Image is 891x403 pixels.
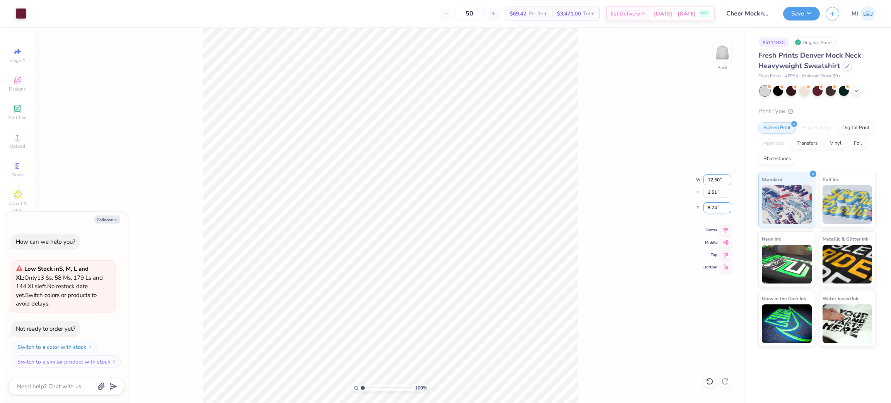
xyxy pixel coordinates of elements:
[852,6,876,21] a: MJ
[611,10,640,18] span: Est. Delivery
[720,6,777,21] input: Untitled Design
[762,185,812,224] img: Standard
[654,10,696,18] span: [DATE] - [DATE]
[703,265,717,270] span: Bottom
[510,10,526,18] span: $69.42
[802,73,841,80] span: Minimum Order: 50 +
[16,238,75,246] div: How can we help you?
[16,265,89,282] strong: Low Stock in S, M, L and XL :
[703,240,717,245] span: Middle
[762,245,812,283] img: Neon Ink
[454,7,485,20] input: – –
[792,138,823,149] div: Transfers
[852,9,859,18] span: MJ
[849,138,867,149] div: Foil
[529,10,548,18] span: Per Item
[837,122,875,134] div: Digital Print
[758,122,796,134] div: Screen Print
[8,114,27,121] span: Add Text
[10,143,25,149] span: Upload
[557,10,581,18] span: $3,471.00
[793,38,836,47] div: Original Proof
[758,153,796,165] div: Rhinestones
[88,345,92,349] img: Switch to a color with stock
[758,38,789,47] div: # 511183C
[700,11,708,16] span: FREE
[762,175,782,183] span: Standard
[785,73,798,80] span: # FP94
[13,355,121,368] button: Switch to a similar product with stock
[583,10,595,18] span: Total
[823,175,839,183] span: Puff Ink
[12,172,24,178] span: Greek
[825,138,847,149] div: Vinyl
[717,64,727,71] div: Back
[16,265,103,307] span: Only 13 Ss, 58 Ms, 179 Ls and 144 XLs left. Switch colors or products to avoid delays.
[762,304,812,343] img: Glow in the Dark Ink
[16,325,75,333] div: Not ready to order yet?
[860,6,876,21] img: Mark Joshua Mullasgo
[823,235,868,243] span: Metallic & Glitter Ink
[9,57,27,63] span: Image AI
[758,138,789,149] div: Applique
[823,185,872,224] img: Puff Ink
[823,294,858,302] span: Water based Ink
[112,359,116,364] img: Switch to a similar product with stock
[823,245,872,283] img: Metallic & Glitter Ink
[13,341,97,353] button: Switch to a color with stock
[823,304,872,343] img: Water based Ink
[9,86,26,92] span: Designs
[758,73,781,80] span: Fresh Prints
[762,235,781,243] span: Neon Ink
[798,122,835,134] div: Embroidery
[94,215,120,224] button: Collapse
[715,45,730,60] img: Back
[703,227,717,233] span: Center
[4,200,31,213] span: Clipart & logos
[758,107,876,116] div: Print Type
[783,7,820,20] button: Save
[703,252,717,258] span: Top
[758,51,861,70] span: Fresh Prints Denver Mock Neck Heavyweight Sweatshirt
[16,282,88,299] span: No restock date yet.
[415,384,427,391] span: 100 %
[762,294,806,302] span: Glow in the Dark Ink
